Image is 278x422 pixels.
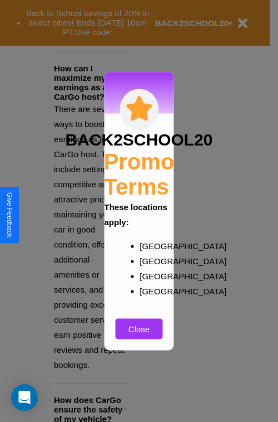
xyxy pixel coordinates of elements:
div: Open Intercom Messenger [11,384,38,411]
b: These locations apply: [105,202,167,226]
p: [GEOGRAPHIC_DATA] [140,283,161,298]
p: [GEOGRAPHIC_DATA] [140,268,161,283]
div: Give Feedback [6,192,13,237]
p: [GEOGRAPHIC_DATA] [140,253,161,268]
p: [GEOGRAPHIC_DATA] [140,238,161,253]
h3: BACK2SCHOOL20 [65,130,212,149]
button: Close [116,318,163,339]
h2: Promo Terms [104,149,175,199]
